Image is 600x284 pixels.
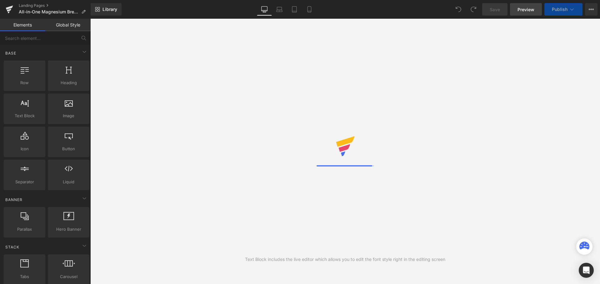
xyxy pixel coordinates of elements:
button: Publish [544,3,582,16]
span: Text Block [6,113,43,119]
a: Preview [510,3,542,16]
span: Heading [50,79,87,86]
span: Icon [6,146,43,152]
span: Stack [5,244,20,250]
span: Save [490,6,500,13]
a: Mobile [302,3,317,16]
span: Base [5,50,17,56]
div: Open Intercom Messenger [579,263,594,278]
span: Library [102,7,117,12]
button: Undo [452,3,465,16]
span: All-in-One Magnesium Breakthrough™️ Reset [19,9,79,14]
span: Image [50,113,87,119]
button: More [585,3,597,16]
span: Carousel [50,273,87,280]
a: Desktop [257,3,272,16]
span: Preview [517,6,534,13]
span: Hero Banner [50,226,87,233]
span: Separator [6,179,43,185]
span: Parallax [6,226,43,233]
span: Banner [5,197,23,203]
a: Landing Pages [19,3,91,8]
span: Liquid [50,179,87,185]
div: Text Block includes the live editor which allows you to edit the font style right in the editing ... [245,256,445,263]
a: New Library [91,3,122,16]
span: Publish [552,7,567,12]
a: Laptop [272,3,287,16]
a: Tablet [287,3,302,16]
span: Tabs [6,273,43,280]
a: Global Style [45,19,91,31]
span: Row [6,79,43,86]
span: Button [50,146,87,152]
button: Redo [467,3,480,16]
